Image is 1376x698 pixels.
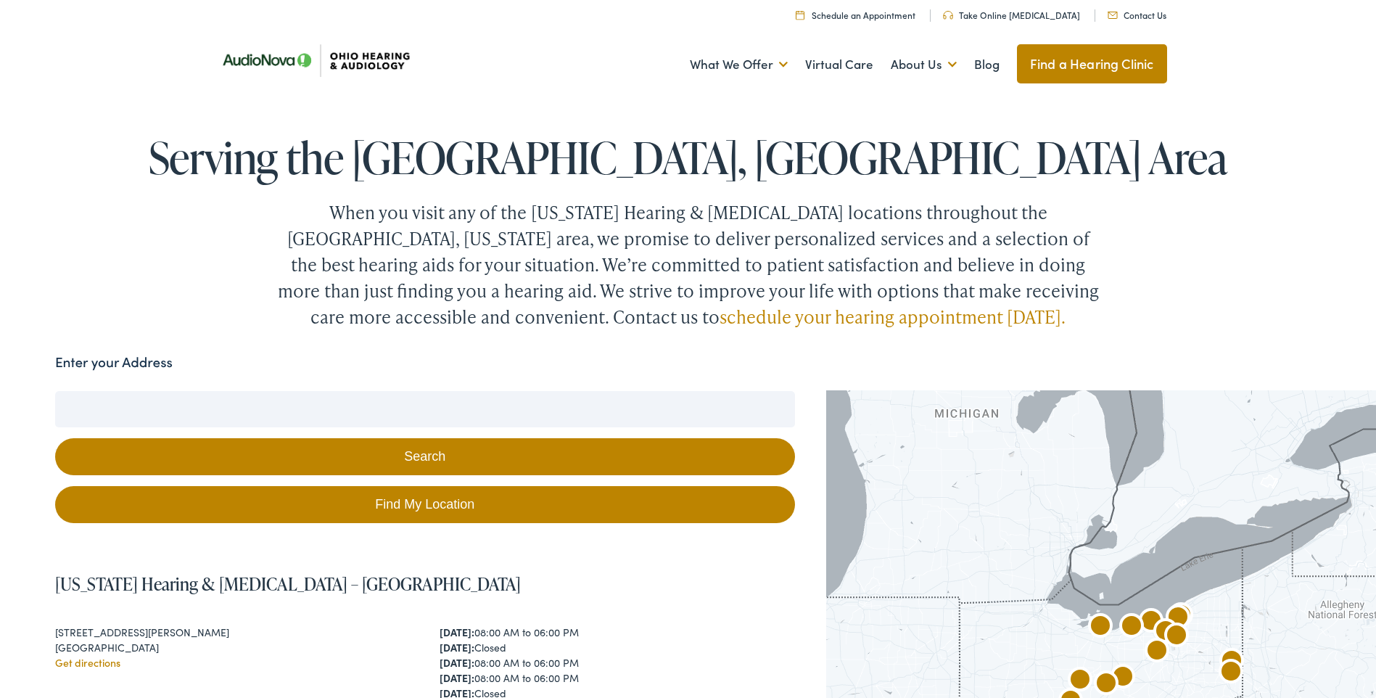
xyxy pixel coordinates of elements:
[55,134,1321,181] h1: Serving the [GEOGRAPHIC_DATA], [GEOGRAPHIC_DATA] Area
[1214,656,1248,691] div: AudioNova
[891,38,957,91] a: About Us
[1161,601,1195,636] div: AudioNova
[55,625,411,640] div: [STREET_ADDRESS][PERSON_NAME]
[55,572,521,596] a: [US_STATE] Hearing & [MEDICAL_DATA] – [GEOGRAPHIC_DATA]
[1108,9,1166,21] a: Contact Us
[275,200,1102,330] div: When you visit any of the [US_STATE] Hearing & [MEDICAL_DATA] locations throughout the [GEOGRAPHI...
[1114,610,1149,645] div: Ohio Hearing &#038; Audiology &#8211; Amherst
[796,9,915,21] a: Schedule an Appointment
[55,640,411,655] div: [GEOGRAPHIC_DATA]
[1163,599,1198,634] div: Ohio Hearing &#038; Audiology by AudioNova
[55,352,173,373] label: Enter your Address
[1105,661,1140,696] div: Ohio Hearing &#038; Audiology by AudioNova
[796,10,804,20] img: Calendar Icon to schedule a hearing appointment in Cincinnati, OH
[974,38,1000,91] a: Blog
[1140,635,1174,670] div: AudioNova
[1083,610,1118,645] div: AudioNova
[55,486,795,523] a: Find My Location
[1017,44,1167,83] a: Find a Hearing Clinic
[1214,645,1249,680] div: AudioNova
[805,38,873,91] a: Virtual Care
[55,391,795,427] input: Enter your address or zip code
[720,305,1066,329] a: schedule your hearing appointment [DATE].
[440,670,474,685] strong: [DATE]:
[943,9,1080,21] a: Take Online [MEDICAL_DATA]
[440,625,474,639] strong: [DATE]:
[55,655,120,670] a: Get directions
[1148,615,1183,650] div: AudioNova
[55,438,795,475] button: Search
[440,655,474,670] strong: [DATE]:
[1159,620,1194,654] div: AudioNova
[440,640,474,654] strong: [DATE]:
[1108,12,1118,19] img: Mail icon representing email contact with Ohio Hearing in Cincinnati, OH
[1134,605,1169,640] div: AudioNova
[690,38,788,91] a: What We Offer
[943,11,953,20] img: Headphones icone to schedule online hearing test in Cincinnati, OH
